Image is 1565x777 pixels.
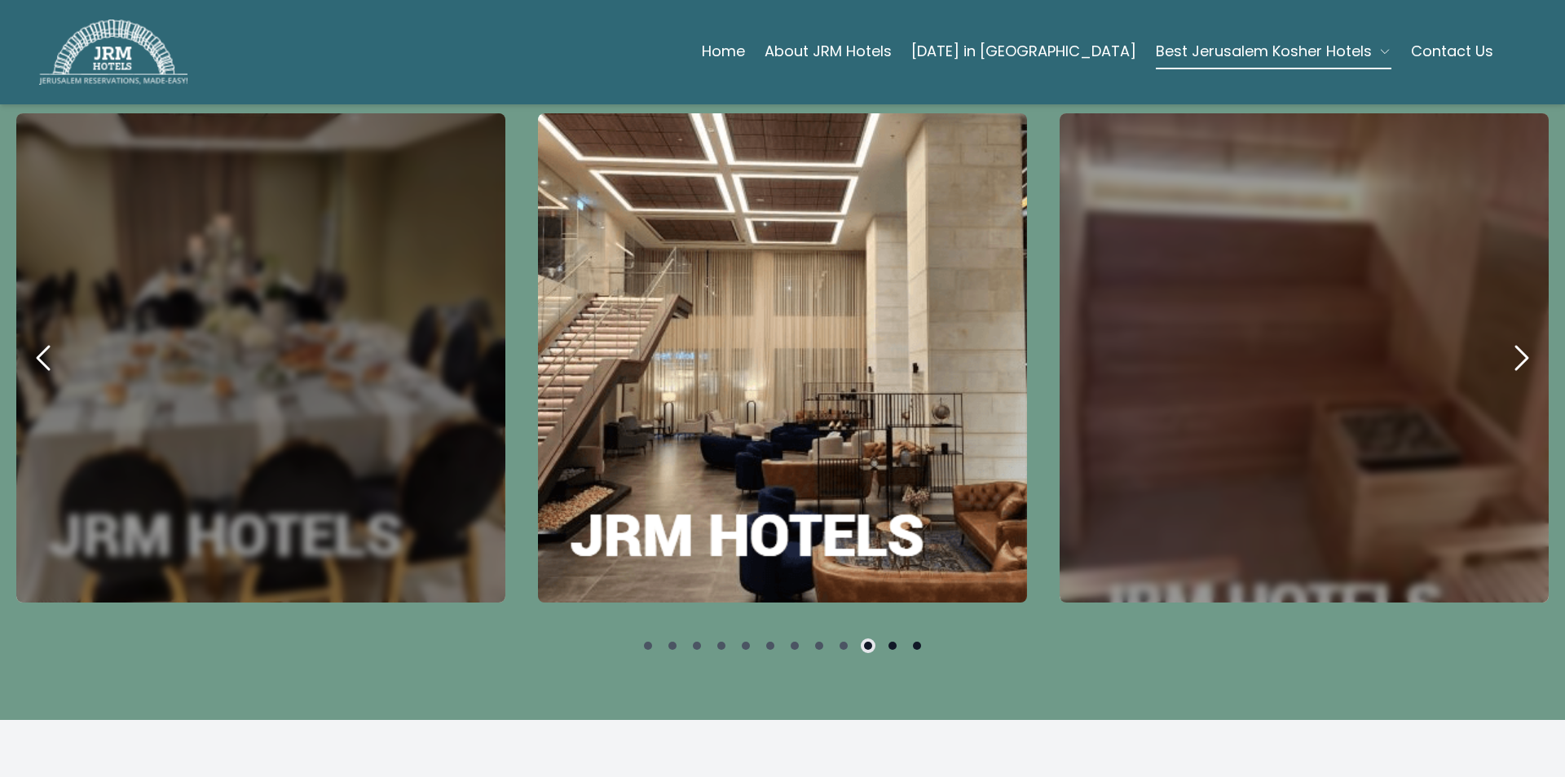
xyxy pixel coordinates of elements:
[911,35,1136,68] a: [DATE] in [GEOGRAPHIC_DATA]
[1493,330,1549,386] button: next
[39,20,187,85] img: JRM Hotels
[1156,40,1372,63] span: Best Jerusalem Kosher Hotels
[1411,35,1493,68] a: Contact Us
[702,35,745,68] a: Home
[16,330,72,386] button: previous
[765,35,892,68] a: About JRM Hotels
[1156,35,1391,68] button: Best Jerusalem Kosher Hotels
